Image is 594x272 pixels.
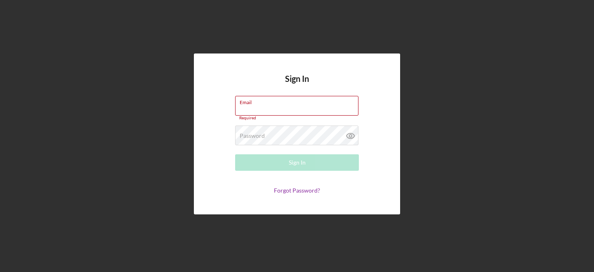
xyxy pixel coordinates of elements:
[235,154,359,171] button: Sign In
[240,96,358,105] label: Email
[235,116,359,121] div: Required
[285,74,309,96] h4: Sign In
[240,133,265,139] label: Password
[274,187,320,194] a: Forgot Password?
[289,154,306,171] div: Sign In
